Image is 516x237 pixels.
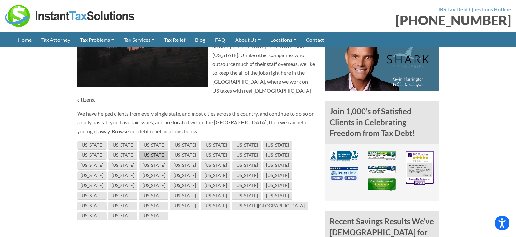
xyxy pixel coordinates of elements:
a: Locations [265,32,301,47]
a: [US_STATE] [170,192,199,200]
a: [US_STATE] [263,182,292,190]
h4: Join 1,000’s of Satisfied Clients in Celebrating Freedom from Tax Debt! [325,101,439,144]
a: [US_STATE] [232,161,261,170]
a: [US_STATE] [170,171,199,180]
a: [US_STATE] [108,171,137,180]
a: [US_STATE] [263,141,292,150]
a: About Us [230,32,265,47]
a: Home [13,32,36,47]
a: FAQ [210,32,230,47]
a: [US_STATE] [108,202,137,210]
a: [US_STATE] [77,161,107,170]
a: [US_STATE] [201,161,230,170]
a: [US_STATE] [201,141,230,150]
a: [US_STATE] [77,212,107,220]
a: Instant Tax Solutions Logo [5,12,135,18]
a: [US_STATE] [170,141,199,150]
a: [US_STATE] [108,192,137,200]
img: Privacy Verified [368,151,396,160]
a: Tax Problems [75,32,119,47]
a: Privacy Verified [368,154,396,161]
a: [US_STATE] [263,161,292,170]
a: [US_STATE] [139,192,168,200]
a: [US_STATE] [232,141,261,150]
img: iVouch Reviews [406,151,434,185]
a: [US_STATE] [77,141,107,150]
a: [US_STATE] [108,182,137,190]
a: [US_STATE] [77,151,107,160]
a: [US_STATE] [139,161,168,170]
a: [US_STATE] [201,192,230,200]
img: BBB A+ [330,151,358,161]
a: [US_STATE] [232,192,261,200]
a: TrustPilot [368,183,396,190]
a: [US_STATE] [108,161,137,170]
a: [US_STATE] [170,151,199,160]
a: [US_STATE] [139,171,168,180]
a: [US_STATE] [201,202,230,210]
a: [US_STATE] [77,192,107,200]
img: TrustPilot [368,178,396,191]
a: [US_STATE] [201,151,230,160]
a: [US_STATE] [139,202,168,210]
a: [US_STATE] [77,182,107,190]
a: [US_STATE] [201,182,230,190]
a: Tax Services [119,32,159,47]
a: [US_STATE] [139,151,168,160]
a: Tax Relief [159,32,190,47]
a: [US_STATE] [232,151,261,160]
a: [US_STATE] [108,151,137,160]
a: [US_STATE] [139,141,168,150]
a: [US_STATE] [263,151,292,160]
a: [US_STATE] [170,202,199,210]
a: [US_STATE] [170,182,199,190]
a: Tax Attorney [36,32,75,47]
a: [US_STATE] [201,171,230,180]
a: [US_STATE] [77,202,107,210]
a: Contact [301,32,329,47]
a: [US_STATE] [232,182,261,190]
a: Blog [190,32,210,47]
strong: IRS Tax Debt Questions Hotline [438,6,511,12]
a: [US_STATE][GEOGRAPHIC_DATA] [232,202,308,210]
img: TrustLink [330,167,358,181]
img: Instant Tax Solutions Logo [5,5,135,27]
a: [US_STATE] [263,171,292,180]
a: [US_STATE] [139,212,168,220]
a: [US_STATE] [263,192,292,200]
a: Business Verified [368,168,396,174]
a: [US_STATE] [108,141,137,150]
div: [PHONE_NUMBER] [263,14,511,27]
img: Kevin Harrington [325,32,429,91]
a: [US_STATE] [77,171,107,180]
a: [US_STATE] [232,171,261,180]
img: Business Verified [368,166,396,173]
p: We have helped clients from every single state, and most cities across the country, and continue ... [77,109,315,136]
a: [US_STATE] [170,161,199,170]
a: [US_STATE] [108,212,137,220]
a: [US_STATE] [139,182,168,190]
